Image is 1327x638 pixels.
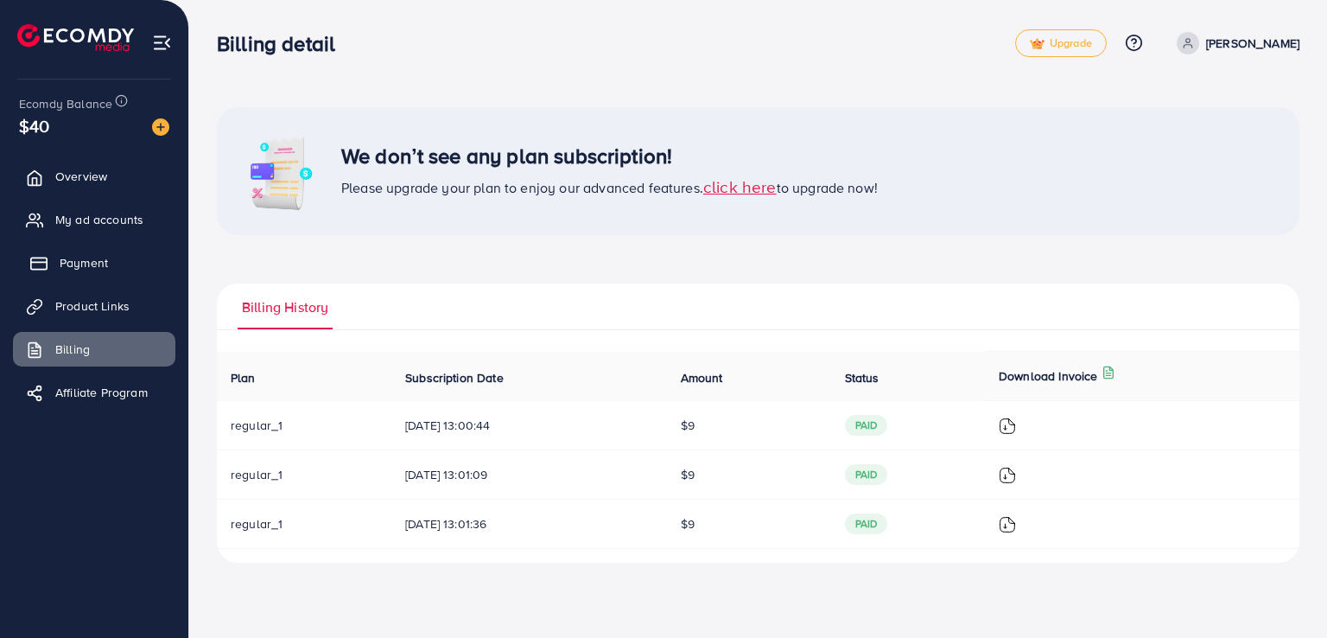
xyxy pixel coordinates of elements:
span: Payment [60,254,108,271]
span: regular_1 [231,466,283,483]
span: $9 [681,417,695,434]
span: $9 [681,515,695,533]
a: Product Links [13,289,175,323]
span: regular_1 [231,515,283,533]
span: paid [845,415,888,436]
a: Overview [13,159,175,194]
span: paid [845,514,888,534]
span: Amount [681,369,723,386]
span: Status [845,369,879,386]
p: Download Invoice [999,366,1098,386]
a: Billing [13,332,175,367]
img: logo [17,24,134,51]
span: [DATE] 13:01:36 [405,515,653,533]
span: Ecomdy Balance [19,95,112,112]
span: click here [703,175,777,198]
img: tick [1030,38,1044,50]
span: Billing [55,341,90,358]
a: Affiliate Program [13,375,175,410]
iframe: Chat [1254,560,1314,625]
img: ic-download-invoice.1f3c1b55.svg [999,467,1016,484]
a: Payment [13,246,175,280]
span: Please upgrade your plan to enjoy our advanced features. to upgrade now! [341,178,878,197]
span: Plan [231,369,256,386]
span: $9 [681,466,695,483]
span: paid [845,464,888,485]
span: Subscription Date [405,369,504,386]
a: tickUpgrade [1015,29,1107,57]
span: My ad accounts [55,211,143,228]
span: Billing History [242,297,328,317]
p: [PERSON_NAME] [1206,33,1299,54]
img: menu [152,33,172,53]
span: $40 [19,113,49,138]
span: [DATE] 13:01:09 [405,466,653,483]
a: [PERSON_NAME] [1170,32,1299,54]
img: ic-download-invoice.1f3c1b55.svg [999,418,1016,435]
img: image [238,128,324,214]
span: [DATE] 13:00:44 [405,417,653,434]
span: Product Links [55,297,130,315]
h3: We don’t see any plan subscription! [341,144,878,169]
span: regular_1 [231,417,283,434]
h3: Billing detail [217,31,349,56]
a: My ad accounts [13,202,175,237]
span: Upgrade [1030,37,1092,50]
span: Affiliate Program [55,384,148,401]
span: Overview [55,168,107,185]
img: image [152,118,169,136]
img: ic-download-invoice.1f3c1b55.svg [999,516,1016,533]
